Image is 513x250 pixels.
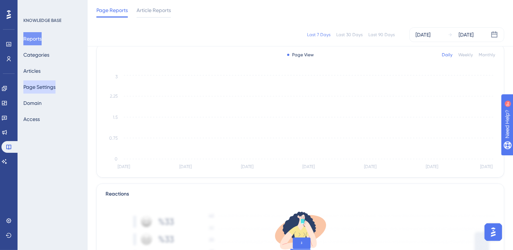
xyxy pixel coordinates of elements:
button: Categories [23,48,49,61]
div: Page View [287,52,314,58]
tspan: [DATE] [426,164,438,170]
button: Articles [23,64,41,77]
tspan: 3 [115,75,118,80]
tspan: 0.75 [109,136,118,141]
button: Domain [23,96,42,110]
iframe: UserGuiding AI Assistant Launcher [482,221,504,243]
button: Reports [23,32,42,45]
span: Article Reports [137,6,171,15]
tspan: [DATE] [241,164,253,170]
tspan: 2.25 [110,94,118,99]
button: Access [23,113,40,126]
tspan: [DATE] [118,164,130,170]
button: Page Settings [23,80,55,94]
div: Monthly [479,52,495,58]
span: Need Help? [17,2,46,11]
div: Last 30 Days [336,32,363,38]
tspan: [DATE] [303,164,315,170]
span: Page Reports [96,6,128,15]
tspan: 1.5 [113,115,118,120]
div: Reactions [106,190,495,198]
div: Last 7 Days [307,32,330,38]
div: [DATE] [416,30,430,39]
tspan: 0 [115,156,118,162]
div: 9+ [50,4,54,10]
div: KNOWLEDGE BASE [23,18,61,23]
tspan: [DATE] [480,164,493,170]
tspan: [DATE] [179,164,192,170]
div: Last 90 Days [368,32,395,38]
div: [DATE] [459,30,474,39]
tspan: [DATE] [364,164,376,170]
div: Weekly [458,52,473,58]
div: Daily [442,52,452,58]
